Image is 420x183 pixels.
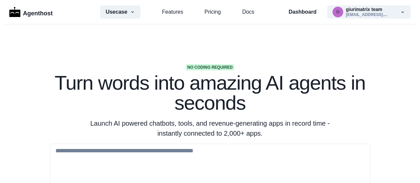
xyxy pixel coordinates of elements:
[288,8,317,16] a: Dashboard
[242,8,254,16] a: Docs
[327,5,411,19] button: giurimatrix@gmail.comgiurimatrix team[EMAIL_ADDRESS]....
[50,73,370,113] h1: Turn words into amazing AI agents in seconds
[162,8,183,16] a: Features
[9,7,20,17] img: Logo
[9,6,53,18] a: LogoAgenthost
[204,8,221,16] a: Pricing
[186,64,234,70] span: No coding required
[23,6,53,18] p: Agenthost
[82,118,338,138] p: Launch AI powered chatbots, tools, and revenue-generating apps in record time - instantly connect...
[100,5,141,19] button: Usecase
